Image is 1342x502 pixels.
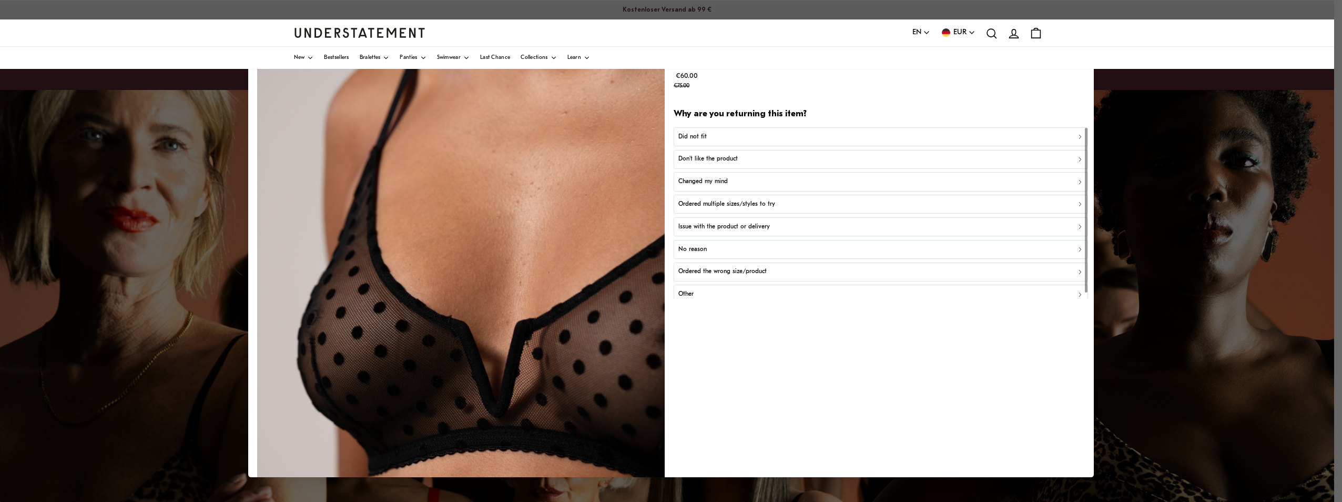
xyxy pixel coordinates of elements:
[674,172,1088,191] button: Changed my mind
[294,28,425,37] a: Understatement Homepage
[674,240,1088,259] button: No reason
[674,195,1088,214] button: Ordered multiple sizes/styles to try
[912,27,921,38] span: EN
[400,55,417,61] span: Panties
[674,285,1088,304] button: Other
[953,27,967,38] span: EUR
[912,27,930,38] button: EN
[480,47,510,69] a: Last Chance
[324,55,349,61] span: Bestsellers
[678,244,707,254] p: No reason
[400,47,426,69] a: Panties
[678,267,767,277] p: Ordered the wrong size/product
[678,132,707,142] p: Did not fit
[678,199,775,209] p: Ordered multiple sizes/styles to try
[678,177,728,187] p: Changed my mind
[480,55,510,61] span: Last Chance
[437,47,470,69] a: Swimwear
[294,47,314,69] a: New
[678,289,694,299] p: Other
[674,83,689,89] strike: €75.00
[674,70,840,91] p: €60.00
[674,127,1088,146] button: Did not fit
[674,262,1088,281] button: Ordered the wrong size/product
[567,47,591,69] a: Learn
[674,149,1088,168] button: Don't like the product
[294,55,305,61] span: New
[674,108,1088,121] h2: Why are you returning this item?
[567,55,582,61] span: Learn
[678,222,770,232] p: Issue with the product or delivery
[521,47,556,69] a: Collections
[521,55,547,61] span: Collections
[360,47,390,69] a: Bralettes
[941,27,975,38] button: EUR
[360,55,381,61] span: Bralettes
[324,47,349,69] a: Bestsellers
[678,154,738,164] p: Don't like the product
[437,55,461,61] span: Swimwear
[674,217,1088,236] button: Issue with the product or delivery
